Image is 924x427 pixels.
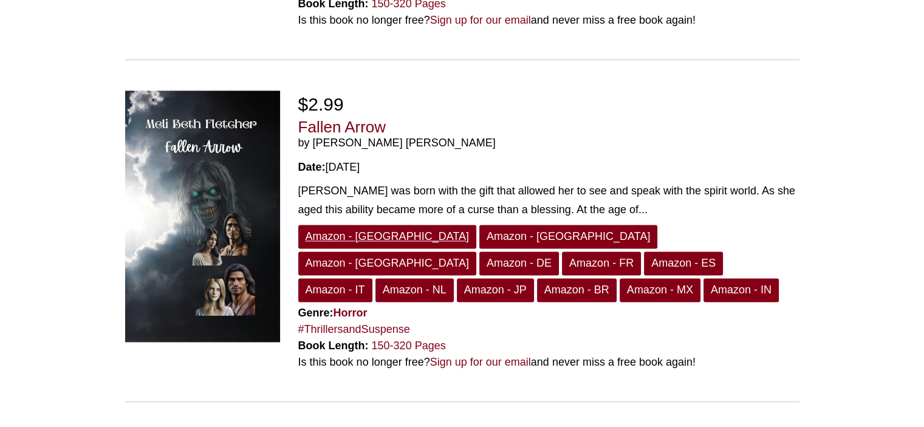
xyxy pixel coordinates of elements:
[298,137,799,150] span: by [PERSON_NAME] [PERSON_NAME]
[372,340,446,352] a: 150-320 Pages
[479,225,657,248] a: Amazon - [GEOGRAPHIC_DATA]
[298,225,476,248] a: Amazon - [GEOGRAPHIC_DATA]
[298,94,344,114] span: $2.99
[298,118,386,136] a: Fallen Arrow
[298,354,799,371] div: Is this book no longer free? and never miss a free book again!
[375,278,454,302] a: Amazon - NL
[430,14,531,26] a: Sign up for our email
[298,323,410,335] a: #ThrillersandSuspense
[298,161,326,173] strong: Date:
[479,251,559,275] a: Amazon - DE
[430,356,531,368] a: Sign up for our email
[298,278,372,302] a: Amazon - IT
[298,251,476,275] a: Amazon - [GEOGRAPHIC_DATA]
[457,278,534,302] a: Amazon - JP
[298,12,799,29] div: Is this book no longer free? and never miss a free book again!
[562,251,641,275] a: Amazon - FR
[620,278,700,302] a: Amazon - MX
[298,159,799,176] div: [DATE]
[703,278,779,302] a: Amazon - IN
[298,340,369,352] strong: Book Length:
[644,251,723,275] a: Amazon - ES
[334,307,368,319] a: Horror
[298,307,368,319] strong: Genre:
[125,91,280,342] img: Fallen Arrow
[537,278,617,302] a: Amazon - BR
[298,182,799,219] div: [PERSON_NAME] was born with the gift that allowed her to see and speak with the spirit world. As ...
